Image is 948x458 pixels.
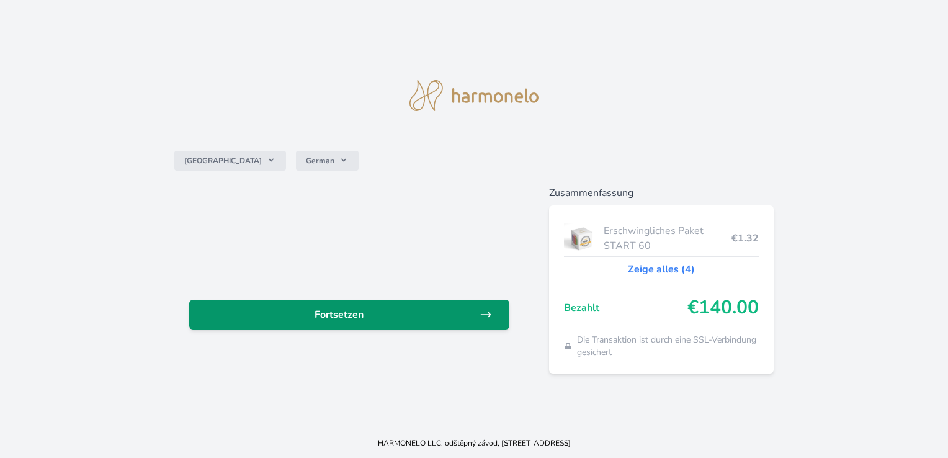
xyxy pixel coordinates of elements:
[628,262,695,277] a: Zeige alles (4)
[731,231,759,246] span: €1.32
[184,156,262,166] span: [GEOGRAPHIC_DATA]
[577,334,759,359] span: Die Transaktion ist durch eine SSL-Verbindung gesichert
[199,307,479,322] span: Fortsetzen
[189,300,509,330] a: Fortsetzen
[174,151,286,171] button: [GEOGRAPHIC_DATA]
[306,156,334,166] span: German
[549,186,774,200] h6: Zusammenfassung
[564,300,687,315] span: Bezahlt
[687,297,759,319] span: €140.00
[564,223,599,254] img: start.jpg
[409,80,539,111] img: logo.svg
[296,151,359,171] button: German
[604,223,731,253] span: Erschwingliches Paket START 60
